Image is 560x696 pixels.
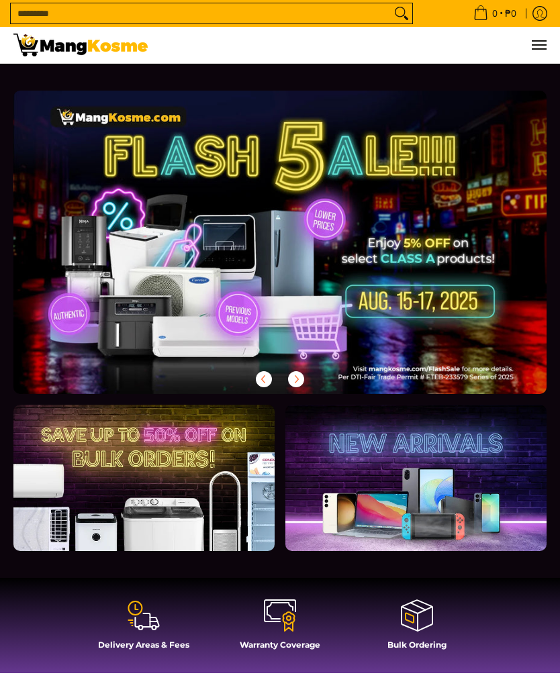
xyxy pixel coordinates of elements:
a: Delivery Areas & Fees [82,598,205,660]
h4: Warranty Coverage [218,640,342,650]
ul: Customer Navigation [161,27,547,63]
span: ₱0 [503,9,518,18]
a: Bulk Ordering [355,598,479,660]
span: • [469,6,520,21]
button: Menu [530,27,547,63]
img: Mang Kosme: Your Home Appliances Warehouse Sale Partner! [13,34,148,56]
button: Next [281,364,311,394]
h4: Delivery Areas & Fees [82,640,205,650]
span: 0 [490,9,500,18]
button: Search [391,3,412,23]
h4: Bulk Ordering [355,640,479,650]
button: Previous [249,364,279,394]
nav: Main Menu [161,27,547,63]
a: Warranty Coverage [218,598,342,660]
